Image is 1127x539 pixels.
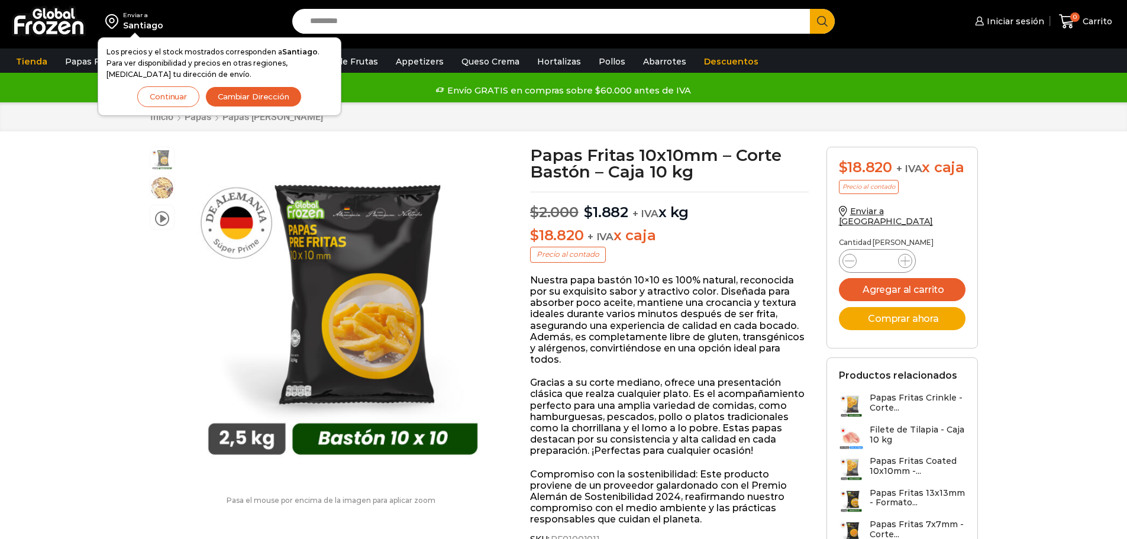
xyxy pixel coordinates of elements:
a: Iniciar sesión [972,9,1044,33]
bdi: 2.000 [530,204,579,221]
p: Gracias a su corte mediano, ofrece una presentación clásica que realza cualquier plato. Es el aco... [530,377,809,456]
h1: Papas Fritas 10x10mm – Corte Bastón – Caja 10 kg [530,147,809,180]
a: Papas Fritas Coated 10x10mm -... [839,456,965,482]
button: Agregar al carrito [839,278,965,301]
span: + IVA [587,231,613,243]
div: 1 / 3 [180,147,505,472]
span: $ [530,204,539,221]
p: Los precios y el stock mostrados corresponden a . Para ver disponibilidad y precios en otras regi... [106,46,332,80]
p: Pasa el mouse por encima de la imagen para aplicar zoom [150,496,513,505]
p: Compromiso con la sostenibilidad: Este producto proviene de un proveedor galardonado con el Premi... [530,469,809,525]
a: Tienda [10,50,53,73]
p: x kg [530,192,809,221]
a: Pulpa de Frutas [304,50,384,73]
a: Inicio [150,111,174,122]
h3: Filete de Tilapia - Caja 10 kg [870,425,965,445]
h3: Papas Fritas 13x13mm - Formato... [870,488,965,508]
a: Hortalizas [531,50,587,73]
nav: Breadcrumb [150,111,324,122]
a: Papas Fritas 13x13mm - Formato... [839,488,965,514]
a: Pollos [593,50,631,73]
span: $ [584,204,593,221]
a: Abarrotes [637,50,692,73]
a: Papas [184,111,212,122]
img: 10x10 [180,147,505,472]
div: Santiago [123,20,163,31]
img: address-field-icon.svg [105,11,123,31]
span: 10×10 [150,176,174,200]
button: Continuar [137,86,199,107]
p: Precio al contado [530,247,606,262]
span: Carrito [1080,15,1112,27]
h2: Productos relacionados [839,370,957,381]
p: Cantidad [PERSON_NAME] [839,238,965,247]
a: Filete de Tilapia - Caja 10 kg [839,425,965,450]
button: Search button [810,9,835,34]
a: Papas [PERSON_NAME] [222,111,324,122]
span: Iniciar sesión [984,15,1044,27]
bdi: 18.820 [839,159,892,176]
span: $ [839,159,848,176]
p: x caja [530,227,809,244]
a: Enviar a [GEOGRAPHIC_DATA] [839,206,934,227]
span: $ [530,227,539,244]
span: 10×10 [150,147,174,171]
a: Descuentos [698,50,764,73]
div: x caja [839,159,965,176]
p: Precio al contado [839,180,899,194]
p: Nuestra papa bastón 10×10 es 100% natural, reconocida por su exquisito sabor y atractivo color. D... [530,275,809,366]
a: Appetizers [390,50,450,73]
span: 0 [1070,12,1080,22]
bdi: 18.820 [530,227,583,244]
strong: Santiago [282,47,318,56]
h3: Papas Fritas Coated 10x10mm -... [870,456,965,476]
span: + IVA [896,163,922,175]
a: Papas Fritas [59,50,125,73]
span: + IVA [632,208,658,220]
input: Product quantity [866,253,889,269]
button: Cambiar Dirección [205,86,302,107]
button: Comprar ahora [839,307,965,330]
bdi: 1.882 [584,204,628,221]
h3: Papas Fritas Crinkle - Corte... [870,393,965,413]
div: Enviar a [123,11,163,20]
a: Queso Crema [456,50,525,73]
a: 0 Carrito [1056,8,1115,35]
a: Papas Fritas Crinkle - Corte... [839,393,965,418]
